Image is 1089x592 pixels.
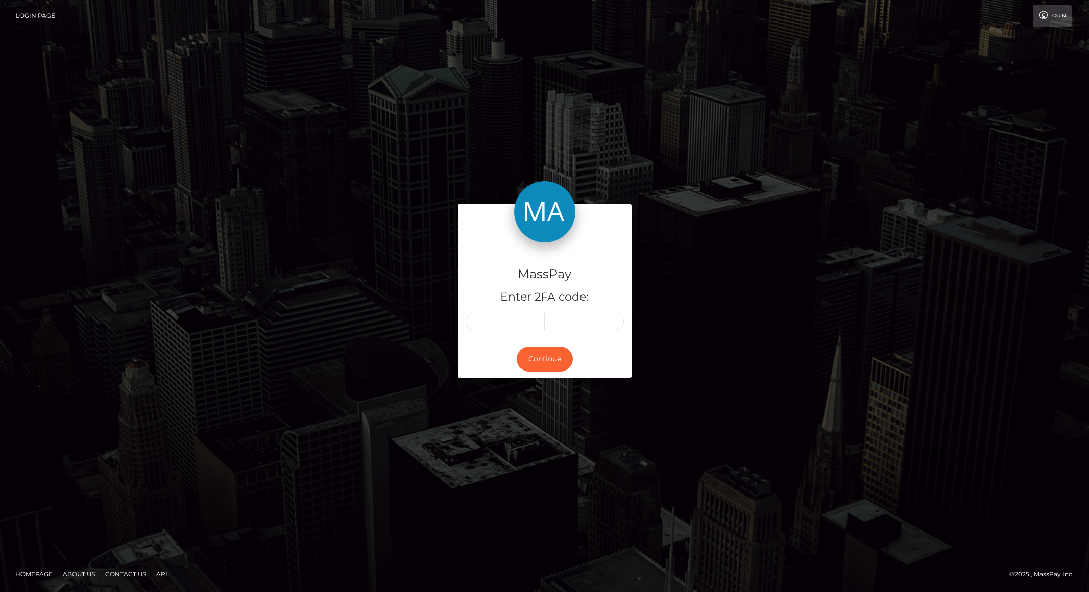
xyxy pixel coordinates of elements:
[101,566,150,582] a: Contact Us
[1033,5,1072,27] a: Login
[466,289,624,305] h5: Enter 2FA code:
[59,566,99,582] a: About Us
[466,265,624,283] h4: MassPay
[16,5,55,27] a: Login Page
[152,566,172,582] a: API
[514,181,575,242] img: MassPay
[517,347,573,372] button: Continue
[11,566,57,582] a: Homepage
[1009,569,1081,580] div: © 2025 , MassPay Inc.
